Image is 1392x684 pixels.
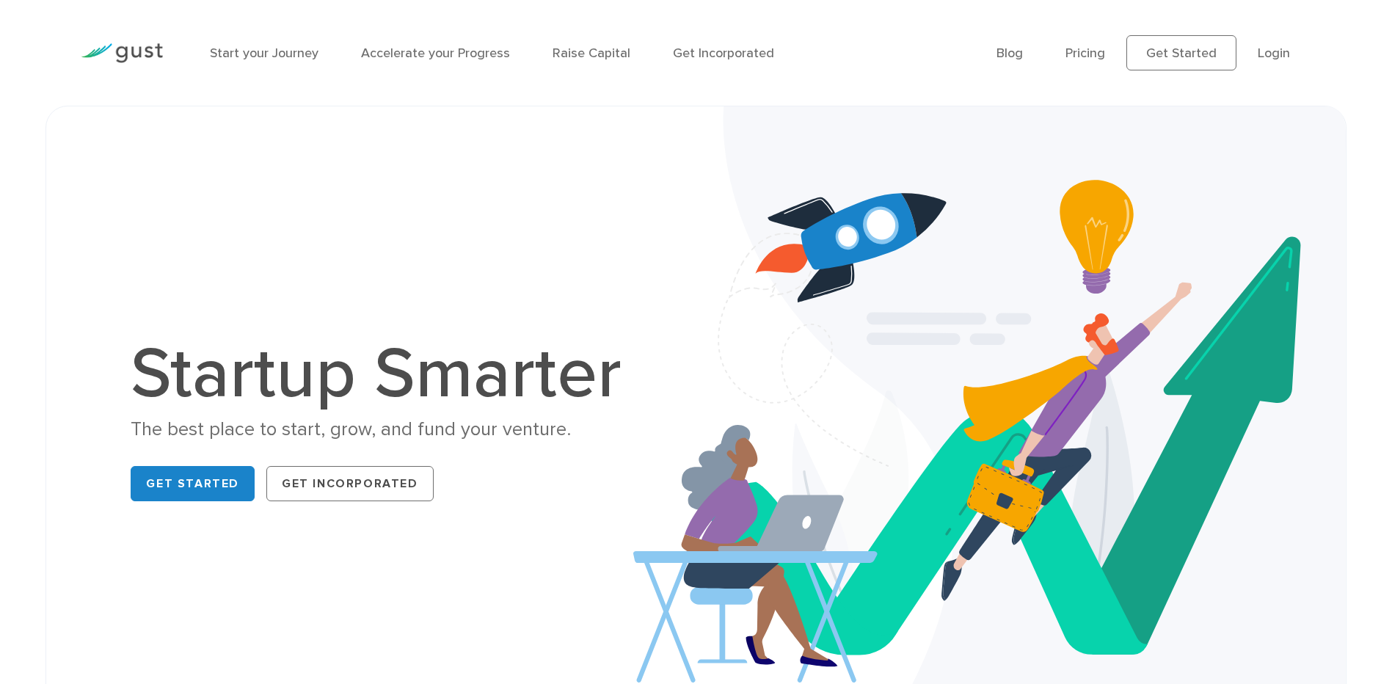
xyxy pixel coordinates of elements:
h1: Startup Smarter [131,339,637,410]
a: Raise Capital [553,46,630,61]
a: Pricing [1065,46,1105,61]
a: Login [1258,46,1290,61]
a: Accelerate your Progress [361,46,510,61]
a: Blog [996,46,1023,61]
img: Gust Logo [81,43,163,63]
a: Start your Journey [210,46,318,61]
a: Get Started [1126,35,1236,70]
a: Get Incorporated [673,46,774,61]
a: Get Started [131,466,255,501]
a: Get Incorporated [266,466,434,501]
div: The best place to start, grow, and fund your venture. [131,417,637,443]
